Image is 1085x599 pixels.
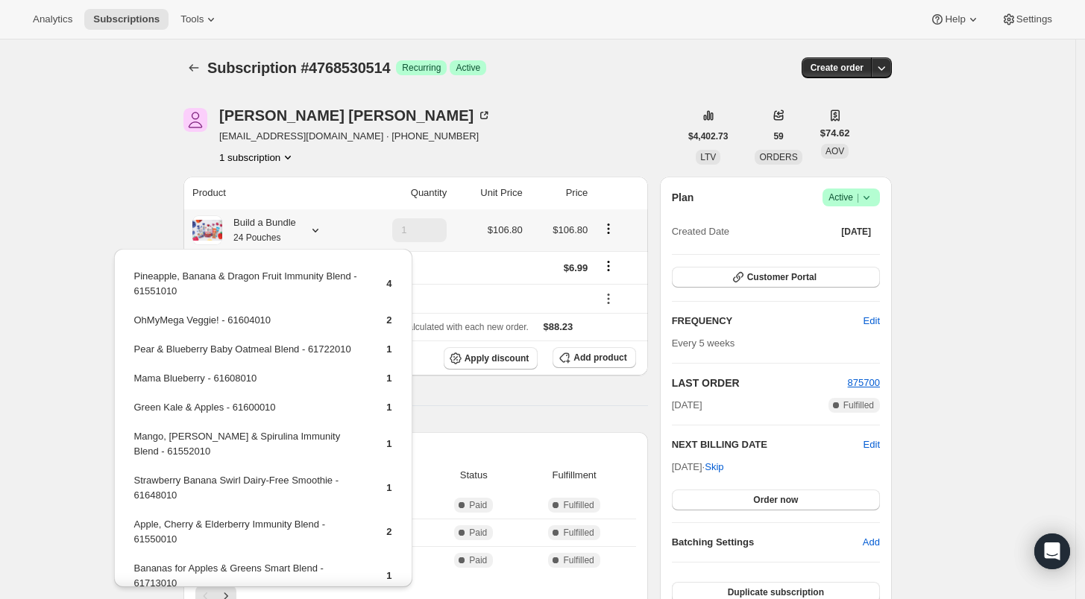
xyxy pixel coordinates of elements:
span: Add product [573,352,626,364]
span: Active [828,190,874,205]
td: Apple, Cherry & Elderberry Immunity Blend - 61550010 [133,516,362,559]
button: Edit [855,309,889,333]
span: 2 [386,526,391,537]
span: LTV [700,152,716,162]
span: Paid [469,554,487,566]
span: 1 [386,373,391,384]
td: Mango, [PERSON_NAME] & Spirulina Immunity Blend - 61552010 [133,428,362,471]
span: Help [945,13,965,25]
span: Customer Portal [747,271,817,283]
button: Help [921,9,989,30]
span: Fulfilled [563,554,594,566]
span: Add [863,535,880,550]
span: Active [456,62,480,74]
th: Product [183,177,357,209]
td: Pear & Blueberry Baby Oatmeal Blend - 61722010 [133,341,362,369]
span: Tools [180,13,204,25]
span: 4 [386,278,391,289]
span: Every 5 weeks [672,337,735,349]
button: Skip [696,455,732,479]
span: Duplicate subscription [728,586,824,598]
span: Paid [469,527,487,539]
h2: NEXT BILLING DATE [672,437,864,452]
button: Shipping actions [597,258,620,274]
span: Subscription #4768530514 [207,60,390,76]
button: Edit [864,437,880,452]
span: Recurring [402,62,441,74]
span: Fulfillment [522,468,627,483]
button: Product actions [219,150,295,165]
h2: FREQUENCY [672,314,864,329]
button: [DATE] [832,221,880,242]
th: Price [527,177,593,209]
span: $74.62 [820,126,850,141]
span: [DATE] · [672,461,724,472]
button: Settings [993,9,1061,30]
span: 59 [773,130,783,142]
a: 875700 [848,377,880,388]
span: 1 [386,343,391,355]
span: $6.99 [564,262,588,273]
small: 24 Pouches [233,232,280,243]
span: [EMAIL_ADDRESS][DOMAIN_NAME] · [PHONE_NUMBER] [219,129,491,144]
span: | [857,191,859,203]
button: Order now [672,489,880,510]
button: 875700 [848,375,880,390]
button: Subscriptions [84,9,169,30]
span: Kaitlyn Blake [183,108,207,132]
span: Created Date [672,224,729,239]
span: [DATE] [672,398,702,413]
button: $4,402.73 [679,126,737,147]
th: Unit Price [451,177,527,209]
span: 1 [386,570,391,581]
span: Fulfilled [563,527,594,539]
div: Build a Bundle [222,215,296,245]
button: Customer Portal [672,267,880,288]
td: Pineapple, Banana & Dragon Fruit Immunity Blend - 61551010 [133,268,362,311]
span: 2 [386,314,391,326]
h2: Plan [672,190,694,205]
td: Mama Blueberry - 61608010 [133,370,362,398]
span: Fulfilled [563,499,594,511]
span: Analytics [33,13,72,25]
span: Edit [864,314,880,329]
span: $106.80 [488,224,523,235]
span: 1 [386,402,391,413]
button: Product actions [597,221,620,237]
h2: LAST ORDER [672,375,848,390]
span: 1 [386,482,391,493]
span: $106.80 [553,224,588,235]
button: 59 [764,126,792,147]
td: OhMyMega Veggie! - 61604010 [133,312,362,340]
span: Subscriptions [93,13,160,25]
div: Open Intercom Messenger [1034,533,1070,569]
button: Apply discount [444,347,538,370]
span: $4,402.73 [688,130,728,142]
span: Fulfilled [843,399,874,411]
span: Status [435,468,513,483]
span: Settings [1016,13,1052,25]
div: [PERSON_NAME] [PERSON_NAME] [219,108,491,123]
span: AOV [825,146,844,156]
td: Strawberry Banana Swirl Dairy-Free Smoothie - 61648010 [133,472,362,515]
span: Paid [469,499,487,511]
h6: Batching Settings [672,535,863,550]
button: Add product [553,347,635,368]
span: $88.23 [544,321,573,332]
button: Subscriptions [183,57,204,78]
button: Create order [802,57,872,78]
span: Create order [811,62,864,74]
button: Tools [172,9,227,30]
button: Add [854,530,889,554]
span: ORDERS [759,152,797,162]
span: Skip [705,460,723,475]
span: Apply discount [465,352,529,364]
span: 1 [386,438,391,449]
span: [DATE] [841,226,871,238]
span: Order now [753,494,798,506]
button: Analytics [24,9,81,30]
td: Green Kale & Apples - 61600010 [133,399,362,427]
th: Quantity [357,177,451,209]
